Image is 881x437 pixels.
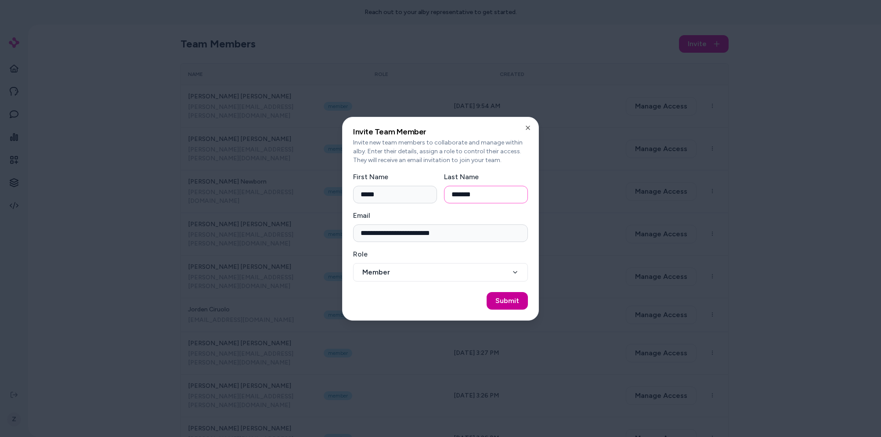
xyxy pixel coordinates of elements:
[353,138,528,165] p: Invite new team members to collaborate and manage within alby. Enter their details, assign a role...
[353,250,368,258] label: Role
[353,128,528,136] h2: Invite Team Member
[444,173,479,181] label: Last Name
[353,211,370,220] label: Email
[487,292,528,310] button: Submit
[353,173,388,181] label: First Name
